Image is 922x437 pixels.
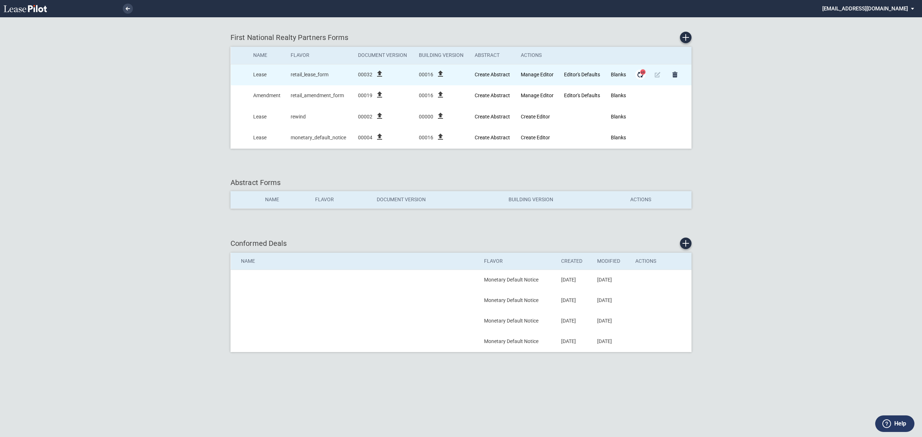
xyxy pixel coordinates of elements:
[248,64,286,85] td: Lease
[419,92,433,99] span: 00016
[260,191,310,208] th: Name
[375,90,384,99] i: file_upload
[592,290,630,311] td: [DATE]
[353,47,413,64] th: Document Version
[286,64,353,85] td: retail_lease_form
[592,270,630,290] td: [DATE]
[516,47,559,64] th: Actions
[564,93,600,98] a: Editor's Defaults
[556,253,592,270] th: Created
[231,127,691,149] tr: Created At: 2025-04-29T19:36:05+05:30; Updated At: 2025-09-08T17:30:46+05:30
[414,47,470,64] th: Building Version
[625,191,691,208] th: Actions
[286,106,353,127] td: rewind
[475,93,510,98] a: Create new Abstract
[556,270,592,290] td: [DATE]
[231,106,691,127] tr: Created At: 2025-01-09T22:34:58+05:30; Updated At: 2025-01-10T03:25:24+05:30
[475,135,510,140] a: Create new Abstract
[419,134,433,141] span: 00016
[436,73,445,79] label: file_upload
[592,332,630,352] td: [DATE]
[564,72,600,77] a: Editor's Defaults
[479,270,556,290] td: Monetary Default Notice
[375,112,384,120] i: file_upload
[592,253,630,270] th: Modified
[521,114,550,120] a: Create Editor
[635,69,645,80] a: Form Updates 69
[630,253,691,270] th: Actions
[470,47,516,64] th: Abstract
[436,116,445,121] label: file_upload
[875,415,914,432] button: Help
[230,238,691,249] div: Conformed Deals
[592,311,630,332] td: [DATE]
[310,191,371,208] th: Flavor
[358,71,372,78] span: 00032
[680,238,691,249] a: Create new conformed deal
[248,85,286,107] td: Amendment
[286,85,353,107] td: retail_amendment_form
[640,69,646,75] span: 69
[248,106,286,127] td: Lease
[556,332,592,352] td: [DATE]
[894,419,906,428] label: Help
[419,71,433,78] span: 00016
[436,69,445,78] i: file_upload
[375,94,384,100] label: file_upload
[436,112,445,120] i: file_upload
[611,72,626,77] a: Blanks
[375,73,384,79] label: file_upload
[436,90,445,99] i: file_upload
[680,32,691,43] a: Create new Form
[372,191,503,208] th: Document Version
[611,135,626,140] a: Blanks
[286,127,353,149] td: monetary_default_notice
[556,290,592,311] td: [DATE]
[375,116,384,121] label: file_upload
[286,47,353,64] th: Flavor
[436,94,445,100] label: file_upload
[248,47,286,64] th: Name
[503,191,625,208] th: Building Version
[671,70,679,79] md-icon: Delete Form
[611,114,626,120] a: Blanks
[556,311,592,332] td: [DATE]
[231,64,691,85] tr: Created At: 2025-04-29T15:41:27+05:30; Updated At: 2025-10-03T18:13:30+05:30
[521,93,554,98] a: Manage Editor
[436,136,445,142] label: file_upload
[521,72,554,77] a: Manage Editor
[375,69,384,78] i: file_upload
[479,253,556,270] th: Flavor
[479,311,556,332] td: Monetary Default Notice
[231,253,479,270] th: Name
[231,85,691,107] tr: Created At: 2025-05-15T11:28:05+05:30; Updated At: 2025-06-19T00:46:26+05:30
[230,32,691,43] div: First National Realty Partners Forms
[419,113,433,121] span: 00000
[521,135,550,140] a: Create Editor
[475,72,510,77] a: Create new Abstract
[479,332,556,352] td: Monetary Default Notice
[358,134,372,141] span: 00004
[358,113,372,121] span: 00002
[611,93,626,98] a: Blanks
[436,132,445,141] i: file_upload
[230,177,691,188] div: Abstract Forms
[375,132,384,141] i: file_upload
[248,127,286,149] td: Lease
[358,92,372,99] span: 00019
[670,69,680,80] a: Delete Form
[479,290,556,311] td: Monetary Default Notice
[636,70,645,79] md-icon: Form Updates
[475,114,510,120] a: Create new Abstract
[375,136,384,142] label: file_upload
